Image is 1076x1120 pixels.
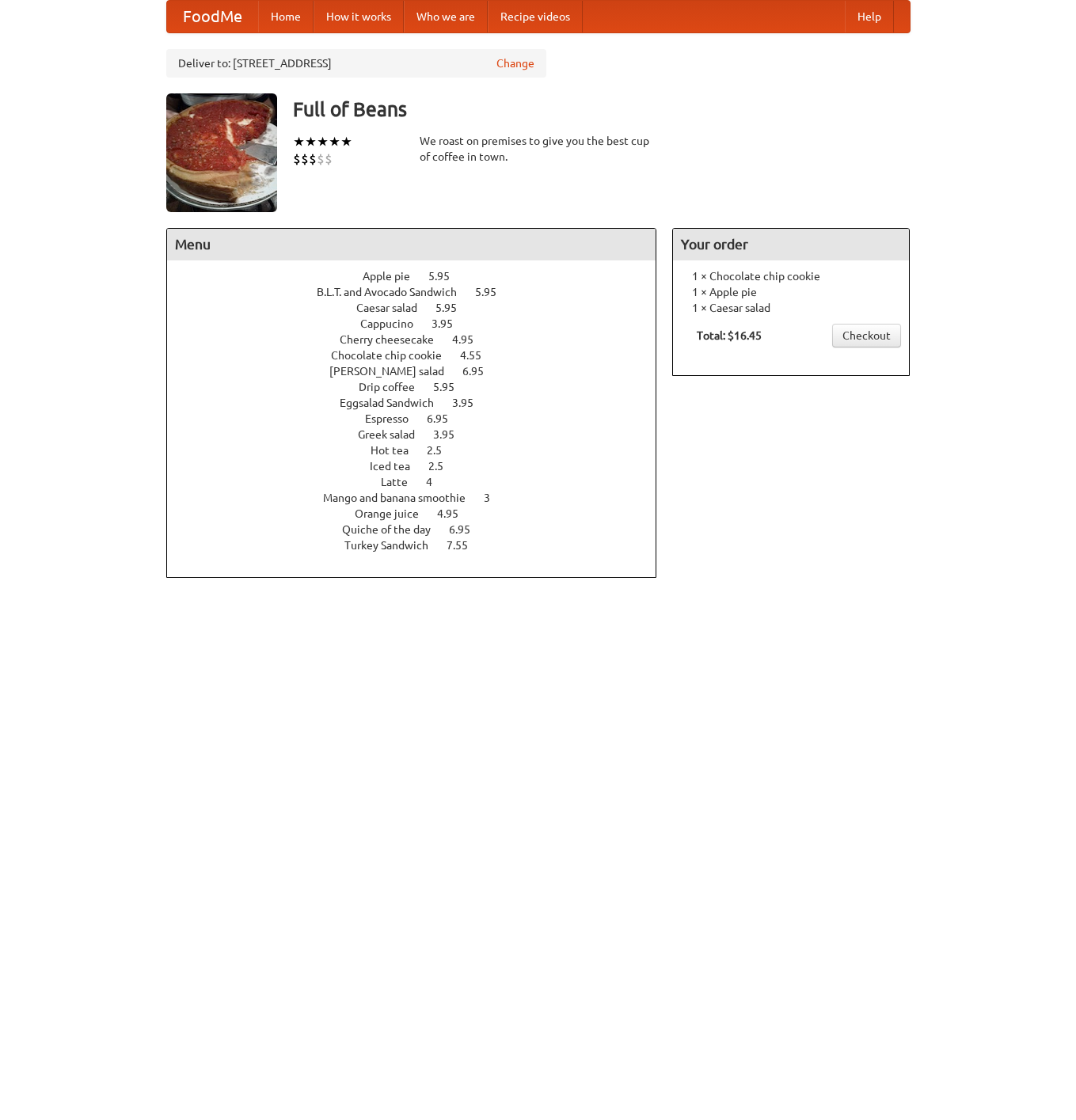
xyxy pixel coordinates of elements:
[331,349,458,362] span: Chocolate chip cookie
[167,229,656,260] h4: Menu
[329,133,340,150] li: ★
[340,397,450,409] span: Eggsalad Sandwich
[356,302,486,314] a: Caesar salad 5.95
[845,1,894,32] a: Help
[317,286,526,298] a: B.L.T. and Avocado Sandwich 5.95
[437,507,474,520] span: 4.95
[355,507,435,520] span: Orange juice
[329,365,460,378] span: [PERSON_NAME] salad
[371,444,424,457] span: Hot tea
[381,476,462,488] a: Latte 4
[340,133,352,150] li: ★
[832,324,901,347] a: Checkout
[340,333,450,346] span: Cherry cheesecake
[356,302,433,314] span: Caesar salad
[363,270,479,283] a: Apple pie 5.95
[166,49,546,78] div: Deliver to: [STREET_ADDRESS]
[365,412,424,425] span: Espresso
[428,460,459,473] span: 2.5
[344,539,497,552] a: Turkey Sandwich 7.55
[427,412,464,425] span: 6.95
[370,460,426,473] span: Iced tea
[433,381,470,393] span: 5.95
[697,329,762,342] b: Total: $16.45
[344,539,444,552] span: Turkey Sandwich
[360,317,429,330] span: Cappucino
[301,150,309,168] li: $
[359,381,484,393] a: Drip coffee 5.95
[325,150,333,168] li: $
[452,333,489,346] span: 4.95
[358,428,431,441] span: Greek salad
[371,444,471,457] a: Hot tea 2.5
[309,150,317,168] li: $
[433,428,470,441] span: 3.95
[363,270,426,283] span: Apple pie
[314,1,404,32] a: How it works
[342,523,447,536] span: Quiche of the day
[432,317,469,330] span: 3.95
[435,302,473,314] span: 5.95
[462,365,500,378] span: 6.95
[317,133,329,150] li: ★
[428,270,466,283] span: 5.95
[317,150,325,168] li: $
[358,428,484,441] a: Greek salad 3.95
[317,286,473,298] span: B.L.T. and Avocado Sandwich
[360,317,482,330] a: Cappucino 3.95
[447,539,484,552] span: 7.55
[329,365,513,378] a: [PERSON_NAME] salad 6.95
[166,93,277,212] img: angular.jpg
[342,523,500,536] a: Quiche of the day 6.95
[673,229,909,260] h4: Your order
[452,397,489,409] span: 3.95
[420,133,657,165] div: We roast on premises to give you the best cup of coffee in town.
[475,286,512,298] span: 5.95
[331,349,511,362] a: Chocolate chip cookie 4.55
[293,93,911,125] h3: Full of Beans
[293,150,301,168] li: $
[355,507,488,520] a: Orange juice 4.95
[681,300,901,316] li: 1 × Caesar salad
[323,492,481,504] span: Mango and banana smoothie
[293,133,305,150] li: ★
[340,397,503,409] a: Eggsalad Sandwich 3.95
[404,1,488,32] a: Who we are
[681,268,901,284] li: 1 × Chocolate chip cookie
[323,492,519,504] a: Mango and banana smoothie 3
[449,523,486,536] span: 6.95
[370,460,473,473] a: Iced tea 2.5
[340,333,503,346] a: Cherry cheesecake 4.95
[258,1,314,32] a: Home
[427,444,458,457] span: 2.5
[365,412,477,425] a: Espresso 6.95
[426,476,448,488] span: 4
[381,476,424,488] span: Latte
[167,1,258,32] a: FoodMe
[305,133,317,150] li: ★
[484,492,506,504] span: 3
[460,349,497,362] span: 4.55
[488,1,583,32] a: Recipe videos
[681,284,901,300] li: 1 × Apple pie
[496,55,534,71] a: Change
[359,381,431,393] span: Drip coffee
